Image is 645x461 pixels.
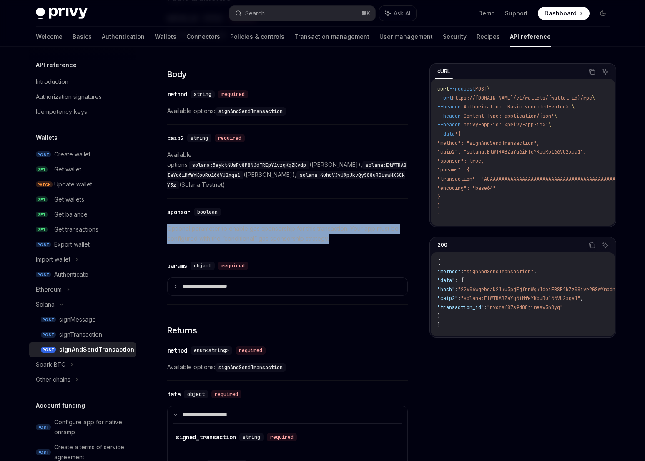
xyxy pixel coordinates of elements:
button: Search...⌘K [229,6,375,21]
span: \ [572,103,575,110]
span: \ [487,86,490,92]
div: Update wallet [54,179,92,189]
span: { [437,259,440,266]
span: ⌘ K [361,10,370,17]
span: POST [36,449,51,456]
span: '{ [455,131,461,137]
span: --request [449,86,475,92]
a: User management [379,27,433,47]
div: required [215,134,245,142]
div: Get balance [54,209,88,219]
a: GETGet wallet [29,162,136,177]
span: "caip2": "solana:EtWTRABZaYq6iMfeYKouRu166VU2xqa1", [437,149,586,155]
a: Dashboard [538,7,590,20]
span: \ [592,95,595,101]
span: POST [41,317,56,323]
span: "transaction_id" [437,304,484,311]
button: Ask AI [379,6,416,21]
span: : [461,268,464,275]
span: } [437,322,440,329]
span: Available options: ([PERSON_NAME]), ([PERSON_NAME]), (Solana Testnet) [167,150,408,190]
div: Authorization signatures [36,92,102,102]
span: 'privy-app-id: <privy-app-id>' [461,121,548,128]
div: Export wallet [54,239,90,249]
a: API reference [510,27,551,47]
span: "params": { [437,166,469,173]
div: Search... [245,8,269,18]
a: POSTConfigure app for native onramp [29,415,136,440]
span: POST [36,272,51,278]
span: "caip2" [437,295,458,302]
a: Authorization signatures [29,89,136,104]
div: Other chains [36,375,70,385]
span: boolean [197,209,218,215]
div: method [167,90,187,98]
a: Transaction management [294,27,369,47]
div: data [167,390,181,398]
span: } [437,203,440,209]
div: signMessage [59,315,96,325]
span: "nyorsf87s9d08jimesv3n8yq" [487,304,563,311]
a: Connectors [186,27,220,47]
span: POST [475,86,487,92]
a: POSTsignAndSendTransaction [29,342,136,357]
div: 200 [435,240,450,250]
div: Spark BTC [36,360,65,370]
span: "method" [437,268,461,275]
div: Get wallet [54,164,81,174]
div: Get transactions [54,224,98,234]
span: "encoding": "base64" [437,185,496,191]
a: Idempotency keys [29,104,136,119]
div: signed_transaction [176,433,236,441]
img: dark logo [36,8,88,19]
a: Recipes [477,27,500,47]
div: required [211,390,241,398]
div: required [267,433,297,441]
span: GET [36,196,48,203]
span: , [580,295,583,302]
span: string [194,91,211,98]
button: Ask AI [600,66,611,77]
span: POST [41,347,56,353]
span: } [437,313,440,320]
span: object [194,262,211,269]
span: string [191,135,208,141]
span: Optional parameter to enable gas sponsorship for this transaction. Your app must be configured wi... [167,224,408,244]
a: Introduction [29,74,136,89]
span: : [455,286,458,293]
span: Available options: [167,106,408,116]
div: cURL [435,66,453,76]
span: --data [437,131,455,137]
span: object [187,391,205,398]
span: Returns [167,325,197,336]
span: "method": "signAndSendTransaction", [437,140,540,146]
span: : [484,304,487,311]
a: Basics [73,27,92,47]
button: Copy the contents from the code block [587,240,597,251]
span: POST [36,151,51,158]
span: "hash" [437,286,455,293]
span: --header [437,113,461,119]
span: : { [455,277,464,284]
a: POSTsignTransaction [29,327,136,342]
h5: Account funding [36,401,85,411]
button: Ask AI [600,240,611,251]
a: Welcome [36,27,63,47]
button: Toggle dark mode [596,7,610,20]
span: Ask AI [394,9,410,18]
a: Authentication [102,27,145,47]
span: Available options: [167,362,408,372]
span: } [437,194,440,200]
code: signAndSendTransaction [215,107,286,116]
div: Create wallet [54,149,90,159]
span: POST [41,332,56,338]
a: POSTCreate wallet [29,147,136,162]
div: Import wallet [36,254,70,265]
a: POSTExport wallet [29,237,136,252]
div: Authenticate [54,270,88,280]
div: signAndSendTransaction [59,345,134,355]
a: GETGet balance [29,207,136,222]
a: GETGet transactions [29,222,136,237]
div: caip2 [167,134,184,142]
div: signTransaction [59,330,102,340]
